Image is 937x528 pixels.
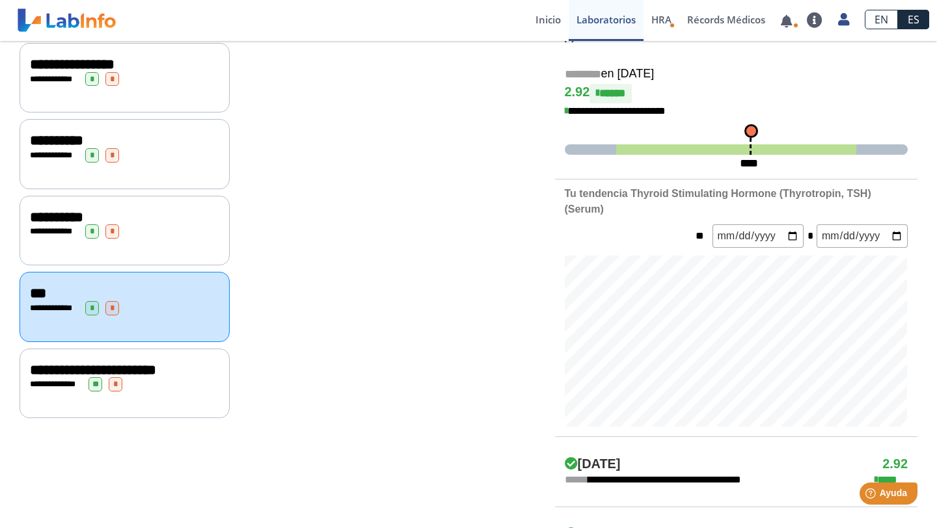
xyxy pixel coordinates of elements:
input: mm/dd/yyyy [713,224,804,247]
h4: 2.92 [565,84,908,103]
h4: [DATE] [565,456,621,472]
a: EN [865,10,898,29]
h4: 2.92 [882,456,908,472]
a: ES [898,10,929,29]
h5: en [DATE] [565,67,908,82]
span: HRA [651,13,672,26]
input: mm/dd/yyyy [817,224,908,247]
b: Tu tendencia Thyroid Stimulating Hormone (Thyrotropin, TSH) (Serum) [565,188,871,215]
iframe: Help widget launcher [821,477,923,514]
a: [1] [565,33,678,42]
